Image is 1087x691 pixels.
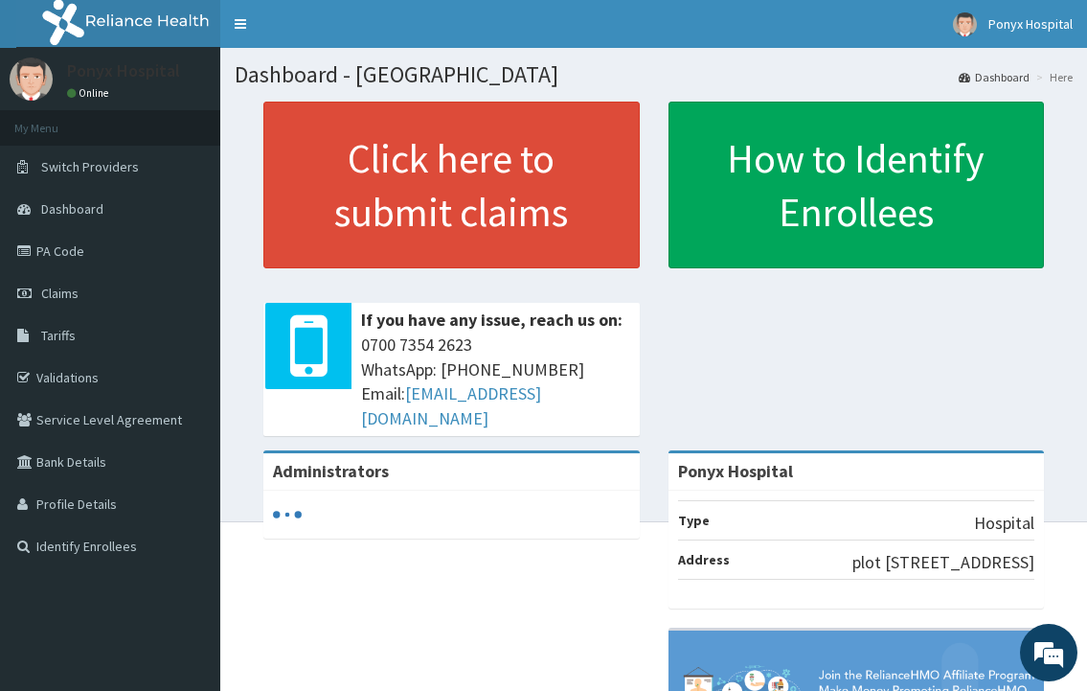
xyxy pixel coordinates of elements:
[41,158,139,175] span: Switch Providers
[263,102,640,268] a: Click here to submit claims
[959,69,1030,85] a: Dashboard
[974,511,1034,536] p: Hospital
[678,460,793,482] strong: Ponyx Hospital
[852,550,1034,575] p: plot [STREET_ADDRESS]
[67,62,180,80] p: Ponyx Hospital
[273,500,302,529] svg: audio-loading
[10,58,53,101] img: User Image
[1031,69,1073,85] li: Here
[41,200,103,218] span: Dashboard
[235,62,1073,87] h1: Dashboard - [GEOGRAPHIC_DATA]
[668,102,1045,268] a: How to Identify Enrollees
[273,460,389,482] b: Administrators
[361,382,541,429] a: [EMAIL_ADDRESS][DOMAIN_NAME]
[41,285,79,302] span: Claims
[361,309,623,331] b: If you have any issue, reach us on:
[988,15,1073,33] span: Ponyx Hospital
[361,333,630,431] span: 0700 7354 2623 WhatsApp: [PHONE_NUMBER] Email:
[67,86,113,100] a: Online
[41,327,76,344] span: Tariffs
[953,12,977,36] img: User Image
[678,551,730,568] b: Address
[678,512,710,529] b: Type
